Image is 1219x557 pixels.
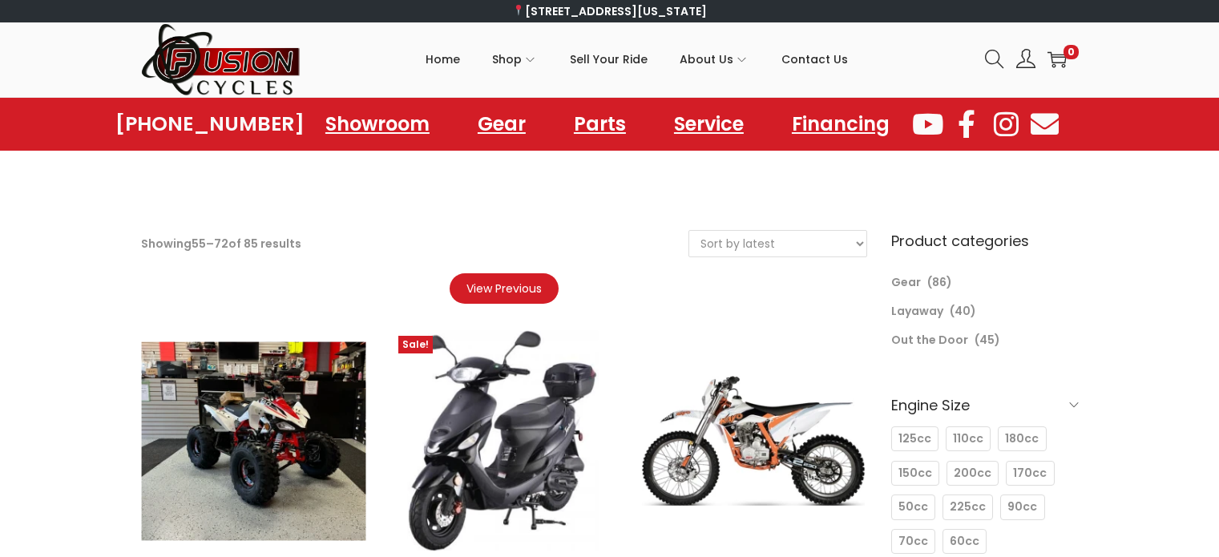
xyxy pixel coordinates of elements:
select: Shop order [689,231,866,256]
a: Shop [492,23,538,95]
nav: Primary navigation [301,23,973,95]
a: [PHONE_NUMBER] [115,113,305,135]
a: Showroom [309,106,446,143]
a: Out the Door [891,332,968,348]
a: Parts [558,106,642,143]
span: (40) [950,303,976,319]
nav: Menu [309,106,906,143]
span: 60cc [950,533,979,550]
span: 72 [214,236,228,252]
span: Home [426,39,460,79]
p: Showing – of 85 results [141,232,301,255]
a: 0 [1047,50,1067,69]
a: About Us [680,23,749,95]
span: 125cc [898,430,931,447]
span: 200cc [954,465,991,482]
span: (45) [975,332,1000,348]
img: Product image [141,328,367,554]
a: Gear [891,274,921,290]
button: View Previous [450,273,559,304]
a: Home [426,23,460,95]
span: Sell Your Ride [570,39,648,79]
span: 150cc [898,465,932,482]
a: Gear [462,106,542,143]
span: 50cc [898,498,928,515]
a: Layaway [891,303,943,319]
h6: Engine Size [891,386,1079,424]
span: 70cc [898,533,928,550]
span: 55 [192,236,206,252]
span: 110cc [953,430,983,447]
span: About Us [680,39,733,79]
span: 225cc [950,498,986,515]
span: 90cc [1007,498,1037,515]
span: Contact Us [781,39,848,79]
h6: Product categories [891,230,1079,252]
span: View Previous [466,281,542,297]
span: 180cc [1005,430,1039,447]
a: [STREET_ADDRESS][US_STATE] [512,3,707,19]
span: 170cc [1013,465,1047,482]
img: Woostify retina logo [141,22,301,97]
a: Contact Us [781,23,848,95]
a: Sell Your Ride [570,23,648,95]
span: (86) [927,274,952,290]
img: 📍 [513,5,524,16]
a: Service [658,106,760,143]
a: Financing [776,106,906,143]
span: Shop [492,39,522,79]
